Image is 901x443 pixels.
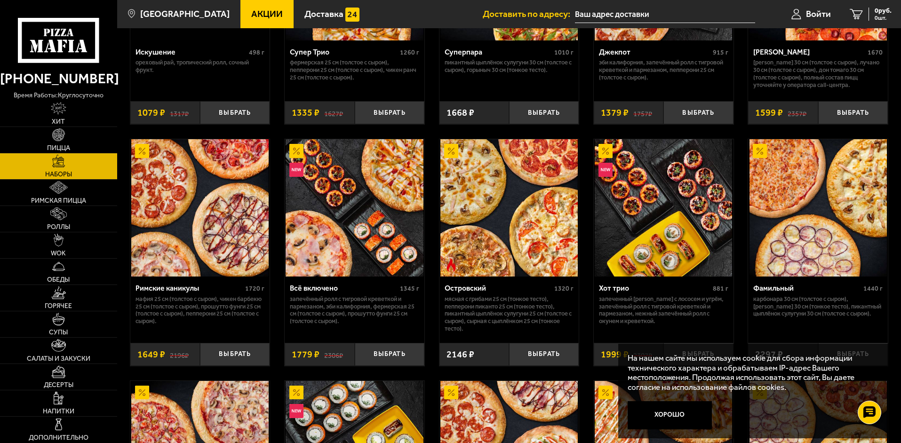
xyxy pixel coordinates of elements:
[447,108,474,118] span: 1668 ₽
[136,47,247,56] div: Искушение
[249,48,264,56] span: 498 г
[748,139,888,277] a: АкционныйФамильный
[51,250,66,257] span: WOK
[663,101,733,124] button: Выбрать
[31,198,86,204] span: Римская пицца
[251,9,283,18] span: Акции
[753,284,861,293] div: Фамильный
[286,139,423,277] img: Всё включено
[444,144,458,158] img: Акционный
[170,108,189,118] s: 1317 ₽
[289,386,303,400] img: Акционный
[47,145,70,151] span: Пицца
[868,48,883,56] span: 1670
[628,401,712,429] button: Хорошо
[292,108,319,118] span: 1335 ₽
[400,48,419,56] span: 1260 г
[599,284,710,293] div: Хот трио
[355,101,424,124] button: Выбрать
[554,48,574,56] span: 1010 г
[47,277,70,283] span: Обеды
[598,386,613,400] img: Акционный
[483,9,575,18] span: Доставить по адресу:
[140,9,230,18] span: [GEOGRAPHIC_DATA]
[554,285,574,293] span: 1320 г
[290,59,419,81] p: Фермерская 25 см (толстое с сыром), Пепперони 25 см (толстое с сыром), Чикен Ранч 25 см (толстое ...
[44,382,73,388] span: Десерты
[130,139,270,277] a: АкционныйРимские каникулы
[753,59,883,89] p: [PERSON_NAME] 30 см (толстое с сыром), Лучано 30 см (толстое с сыром), Дон Томаго 30 см (толстое ...
[753,47,865,56] div: [PERSON_NAME]
[444,386,458,400] img: Акционный
[509,343,579,366] button: Выбрать
[633,108,652,118] s: 1757 ₽
[355,343,424,366] button: Выбрать
[806,9,831,18] span: Войти
[131,139,269,277] img: Римские каникулы
[509,101,579,124] button: Выбрать
[445,47,552,56] div: Суперпара
[400,285,419,293] span: 1345 г
[875,15,892,21] span: 0 шт.
[135,144,149,158] img: Акционный
[43,408,74,415] span: Напитки
[304,9,343,18] span: Доставка
[444,258,458,272] img: Острое блюдо
[137,108,165,118] span: 1079 ₽
[285,139,424,277] a: АкционныйНовинкаВсё включено
[598,144,613,158] img: Акционный
[447,350,474,359] span: 2146 ₽
[863,285,883,293] span: 1440 г
[170,350,189,359] s: 2196 ₽
[245,285,264,293] span: 1720 г
[628,353,874,392] p: На нашем сайте мы используем cookie для сбора информации технического характера и обрабатываем IP...
[200,343,270,366] button: Выбрать
[52,119,65,125] span: Хит
[289,163,303,177] img: Новинка
[713,285,728,293] span: 881 г
[200,101,270,124] button: Выбрать
[27,356,90,362] span: Салаты и закуски
[440,139,578,277] img: Островский
[755,108,783,118] span: 1599 ₽
[136,284,243,293] div: Римские каникулы
[345,8,359,22] img: 15daf4d41897b9f0e9f617042186c801.svg
[439,139,579,277] a: АкционныйОстрое блюдоОстровский
[788,108,806,118] s: 2357 ₽
[599,47,710,56] div: Джекпот
[47,224,70,230] span: Роллы
[290,284,398,293] div: Всё включено
[136,59,265,74] p: Ореховый рай, Тропический ролл, Сочный фрукт.
[290,47,398,56] div: Супер Трио
[45,171,72,178] span: Наборы
[324,108,343,118] s: 1627 ₽
[713,48,728,56] span: 915 г
[292,350,319,359] span: 1779 ₽
[575,6,755,23] input: Ваш адрес доставки
[45,303,72,309] span: Горячее
[601,350,629,359] span: 1999 ₽
[324,350,343,359] s: 2306 ₽
[599,59,728,81] p: Эби Калифорния, Запечённый ролл с тигровой креветкой и пармезаном, Пепперони 25 см (толстое с сыр...
[289,144,303,158] img: Акционный
[136,295,265,325] p: Мафия 25 см (толстое с сыром), Чикен Барбекю 25 см (толстое с сыром), Прошутто Фунги 25 см (толст...
[137,350,165,359] span: 1649 ₽
[818,343,888,366] button: Выбрать
[289,404,303,418] img: Новинка
[601,108,629,118] span: 1379 ₽
[445,284,552,293] div: Островский
[599,295,728,325] p: Запеченный [PERSON_NAME] с лососем и угрём, Запечённый ролл с тигровой креветкой и пармезаном, Не...
[594,139,734,277] a: АкционныйНовинкаХот трио
[445,59,574,74] p: Пикантный цыплёнок сулугуни 30 см (толстое с сыром), Горыныч 30 см (тонкое тесто).
[663,343,733,366] button: Выбрать
[29,435,88,441] span: Дополнительно
[753,144,767,158] img: Акционный
[750,139,887,277] img: Фамильный
[818,101,888,124] button: Выбрать
[875,8,892,14] span: 0 руб.
[595,139,732,277] img: Хот трио
[49,329,68,336] span: Супы
[445,295,574,333] p: Мясная с грибами 25 см (тонкое тесто), Пепперони Пиканто 25 см (тонкое тесто), Пикантный цыплёнок...
[753,295,883,318] p: Карбонара 30 см (толстое с сыром), [PERSON_NAME] 30 см (тонкое тесто), Пикантный цыплёнок сулугун...
[290,295,419,325] p: Запечённый ролл с тигровой креветкой и пармезаном, Эби Калифорния, Фермерская 25 см (толстое с сы...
